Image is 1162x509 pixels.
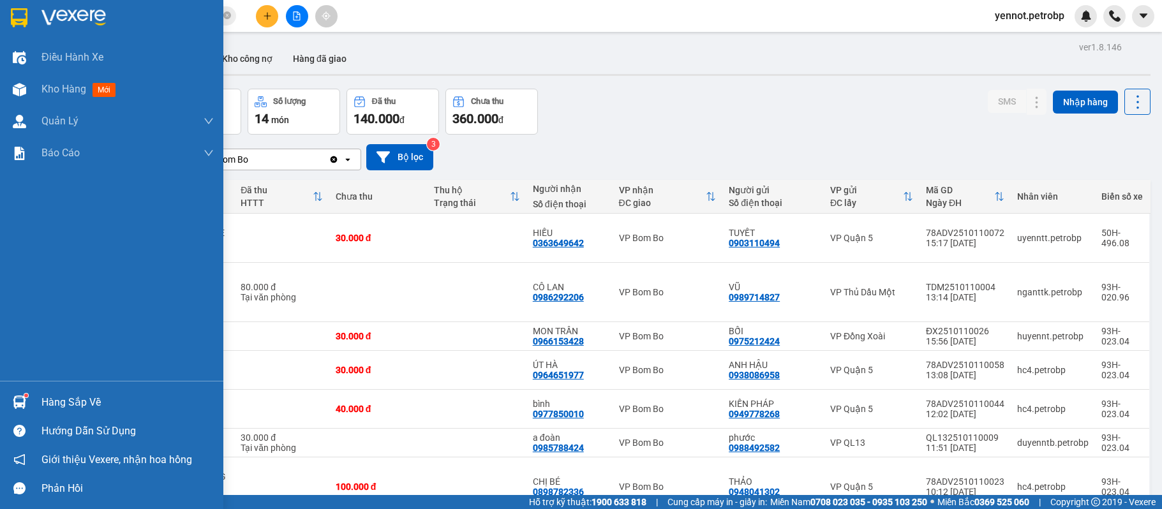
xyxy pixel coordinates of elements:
div: Nhân viên [1017,191,1089,202]
th: Toggle SortBy [824,180,920,214]
div: Trạng thái [434,198,510,208]
div: CÔ LAN [533,282,606,292]
div: 13:14 [DATE] [926,292,1004,302]
div: 100.000 đ [336,482,422,492]
div: Phản hồi [41,479,214,498]
button: Nhập hàng [1053,91,1118,114]
div: phước [729,432,817,443]
div: Đã thu [241,185,313,195]
div: 0898782336 [533,487,584,497]
span: 360.000 [452,111,498,126]
div: Chưa thu [471,97,503,106]
button: plus [256,5,278,27]
span: 14 [255,111,269,126]
input: Selected VP Bom Bo. [250,153,251,166]
div: 13:08 [DATE] [926,370,1004,380]
div: duyenntb.petrobp [1017,438,1089,448]
strong: 0708 023 035 - 0935 103 250 [810,497,927,507]
button: Đã thu140.000đ [346,89,439,135]
button: caret-down [1132,5,1154,27]
span: Cung cấp máy in - giấy in: [667,495,767,509]
button: aim [315,5,338,27]
span: file-add [292,11,301,20]
div: QL132510110009 [926,432,1004,443]
div: VP Thủ Dầu Một [830,287,913,297]
span: close-circle [223,10,231,22]
div: HTTT [241,198,313,208]
img: warehouse-icon [13,395,26,409]
span: Miền Nam [770,495,927,509]
th: Toggle SortBy [428,180,526,214]
img: warehouse-icon [13,51,26,64]
div: 0989714827 [729,292,780,302]
div: 0977850010 [533,409,584,419]
button: Hàng đã giao [283,43,357,74]
button: Chưa thu360.000đ [445,89,538,135]
div: 15:17 [DATE] [926,238,1004,248]
button: file-add [286,5,308,27]
div: Đã thu [372,97,396,106]
div: CHỊ BÉ [533,476,606,487]
sup: 1 [24,394,28,397]
div: 30.000 đ [336,331,422,341]
div: VP gửi [830,185,903,195]
button: SMS [988,90,1026,113]
div: 0966153428 [533,336,584,346]
div: 78ADV2510110023 [926,476,1004,487]
div: 0986292206 [533,292,584,302]
div: VP Quận 5 [830,404,913,414]
span: message [13,482,26,494]
div: VP Bom Bo [619,287,717,297]
div: Hướng dẫn sử dụng [41,422,214,441]
div: 93H-023.04 [1101,399,1143,419]
span: down [204,148,214,158]
div: VP nhận [619,185,706,195]
div: hc4.petrobp [1017,365,1089,375]
div: Mã GD [926,185,994,195]
div: Số điện thoại [729,198,817,208]
div: Người nhận [533,184,606,194]
div: Số điện thoại [533,199,606,209]
sup: 3 [427,138,440,151]
span: món [271,115,289,125]
div: Biển số xe [1101,191,1143,202]
div: Ngày ĐH [926,198,994,208]
span: Quản Lý [41,113,78,129]
div: 15:56 [DATE] [926,336,1004,346]
span: Kho hàng [41,83,86,95]
div: VP Bom Bo [619,438,717,448]
div: VP Bom Bo [619,404,717,414]
span: Hỗ trợ kỹ thuật: [529,495,646,509]
span: đ [498,115,503,125]
div: VP Bom Bo [619,482,717,492]
div: VP QL13 [830,438,913,448]
div: 0988492582 [729,443,780,453]
div: 11:51 [DATE] [926,443,1004,453]
div: 78ADV2510110072 [926,228,1004,238]
div: hc4.petrobp [1017,482,1089,492]
th: Toggle SortBy [613,180,723,214]
div: VP Đồng Xoài [830,331,913,341]
div: VP Bom Bo [204,153,248,166]
div: nganttk.petrobp [1017,287,1089,297]
div: 0975212424 [729,336,780,346]
div: VP Bom Bo [619,365,717,375]
th: Toggle SortBy [920,180,1011,214]
span: Điều hành xe [41,49,103,65]
span: ⚪️ [930,499,934,505]
div: Hàng sắp về [41,393,214,412]
div: 0964651977 [533,370,584,380]
th: Toggle SortBy [234,180,329,214]
div: 0903110494 [729,238,780,248]
div: 0985788424 [533,443,584,453]
div: 0948041302 [729,487,780,497]
span: notification [13,454,26,466]
div: VP Bom Bo [619,233,717,243]
div: THẢO [729,476,817,487]
span: đ [399,115,405,125]
img: warehouse-icon [13,115,26,128]
div: KIẾN PHÁP [729,399,817,409]
div: 80.000 đ [241,282,323,292]
span: | [1039,495,1041,509]
div: 0938086958 [729,370,780,380]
